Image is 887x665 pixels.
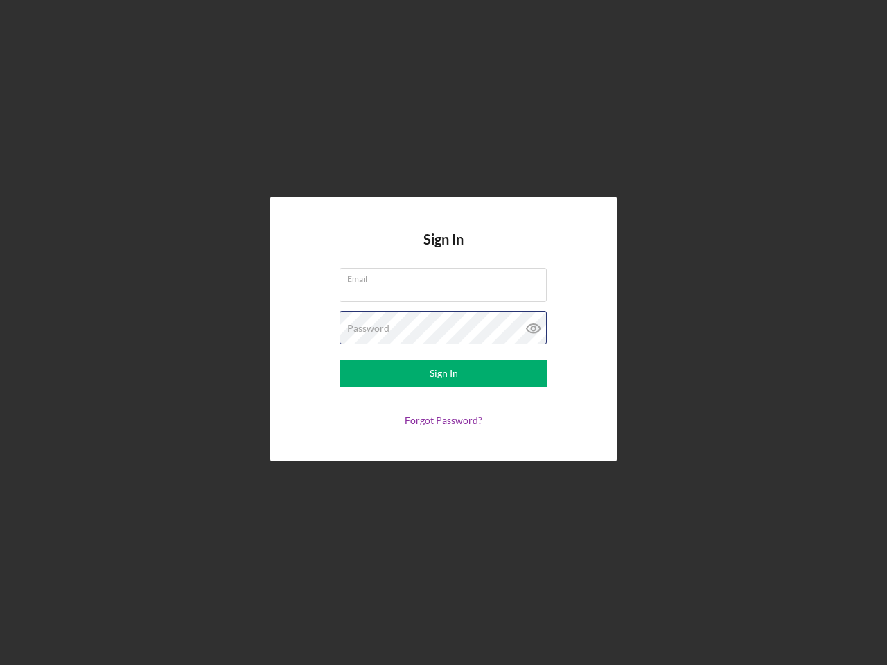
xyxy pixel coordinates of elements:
[347,323,389,334] label: Password
[405,414,482,426] a: Forgot Password?
[423,231,464,268] h4: Sign In
[340,360,547,387] button: Sign In
[347,269,547,284] label: Email
[430,360,458,387] div: Sign In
